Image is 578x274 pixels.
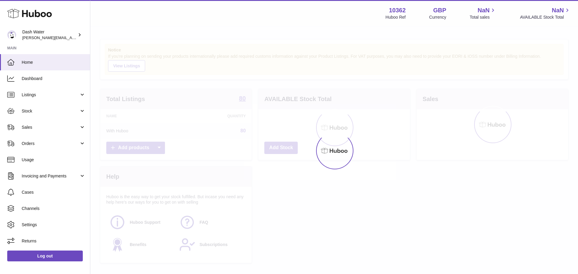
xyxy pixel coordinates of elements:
[470,14,496,20] span: Total sales
[22,92,79,98] span: Listings
[22,238,85,244] span: Returns
[477,6,489,14] span: NaN
[386,14,406,20] div: Huboo Ref
[22,60,85,65] span: Home
[520,6,571,20] a: NaN AVAILABLE Stock Total
[22,108,79,114] span: Stock
[22,206,85,211] span: Channels
[22,125,79,130] span: Sales
[22,157,85,163] span: Usage
[470,6,496,20] a: NaN Total sales
[7,251,83,261] a: Log out
[433,6,446,14] strong: GBP
[389,6,406,14] strong: 10362
[22,189,85,195] span: Cases
[552,6,564,14] span: NaN
[22,35,121,40] span: [PERSON_NAME][EMAIL_ADDRESS][DOMAIN_NAME]
[22,141,79,146] span: Orders
[22,76,85,82] span: Dashboard
[22,222,85,228] span: Settings
[520,14,571,20] span: AVAILABLE Stock Total
[22,173,79,179] span: Invoicing and Payments
[7,30,16,39] img: james@dash-water.com
[22,29,76,41] div: Dash Water
[429,14,446,20] div: Currency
